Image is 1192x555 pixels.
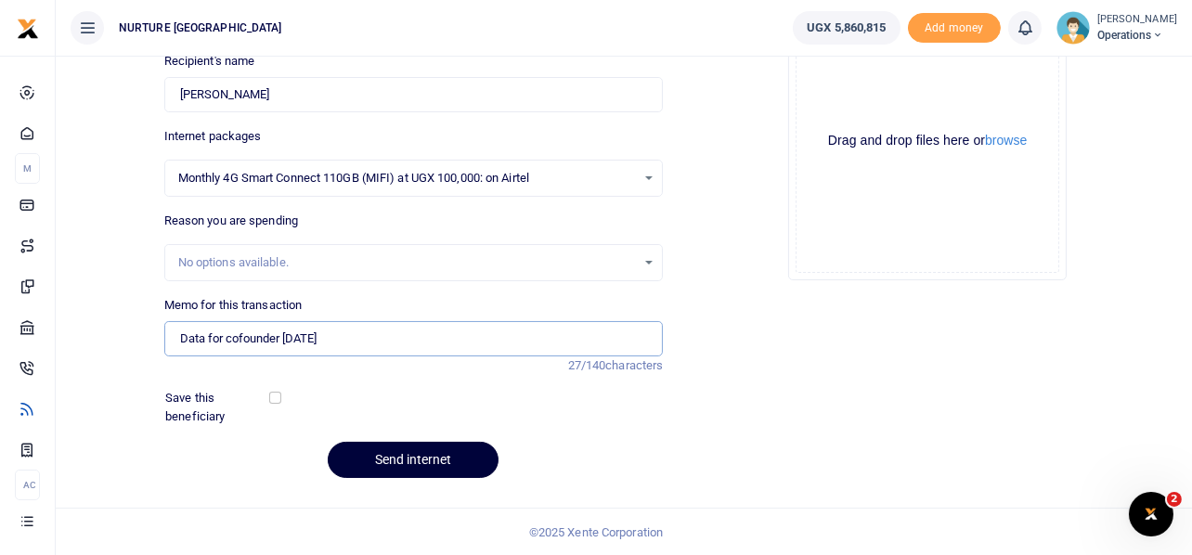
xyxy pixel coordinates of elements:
small: [PERSON_NAME] [1097,12,1177,28]
span: Monthly 4G Smart Connect 110GB (MIFI) at UGX 100,000: on Airtel [178,169,637,187]
a: UGX 5,860,815 [793,11,900,45]
li: Wallet ballance [785,11,907,45]
span: 2 [1167,492,1182,507]
li: M [15,153,40,184]
label: Reason you are spending [164,212,298,230]
li: Ac [15,470,40,500]
label: Memo for this transaction [164,296,303,315]
button: Send internet [328,442,499,478]
a: profile-user [PERSON_NAME] Operations [1056,11,1177,45]
label: Save this beneficiary [165,389,273,425]
span: Add money [908,13,1001,44]
a: logo-small logo-large logo-large [17,20,39,34]
span: characters [605,358,663,372]
li: Toup your wallet [908,13,1001,44]
div: Drag and drop files here or [797,132,1058,149]
span: UGX 5,860,815 [807,19,886,37]
input: Loading name... [164,77,664,112]
label: Internet packages [164,127,262,146]
iframe: Intercom live chat [1129,492,1173,536]
input: Enter extra information [164,321,664,356]
div: File Uploader [788,2,1067,280]
div: No options available. [178,253,637,272]
label: Recipient's name [164,52,255,71]
a: Add money [908,19,1001,33]
span: NURTURE [GEOGRAPHIC_DATA] [111,19,290,36]
button: browse [985,134,1027,147]
span: Operations [1097,27,1177,44]
img: profile-user [1056,11,1090,45]
span: 27/140 [568,358,606,372]
img: logo-small [17,18,39,40]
